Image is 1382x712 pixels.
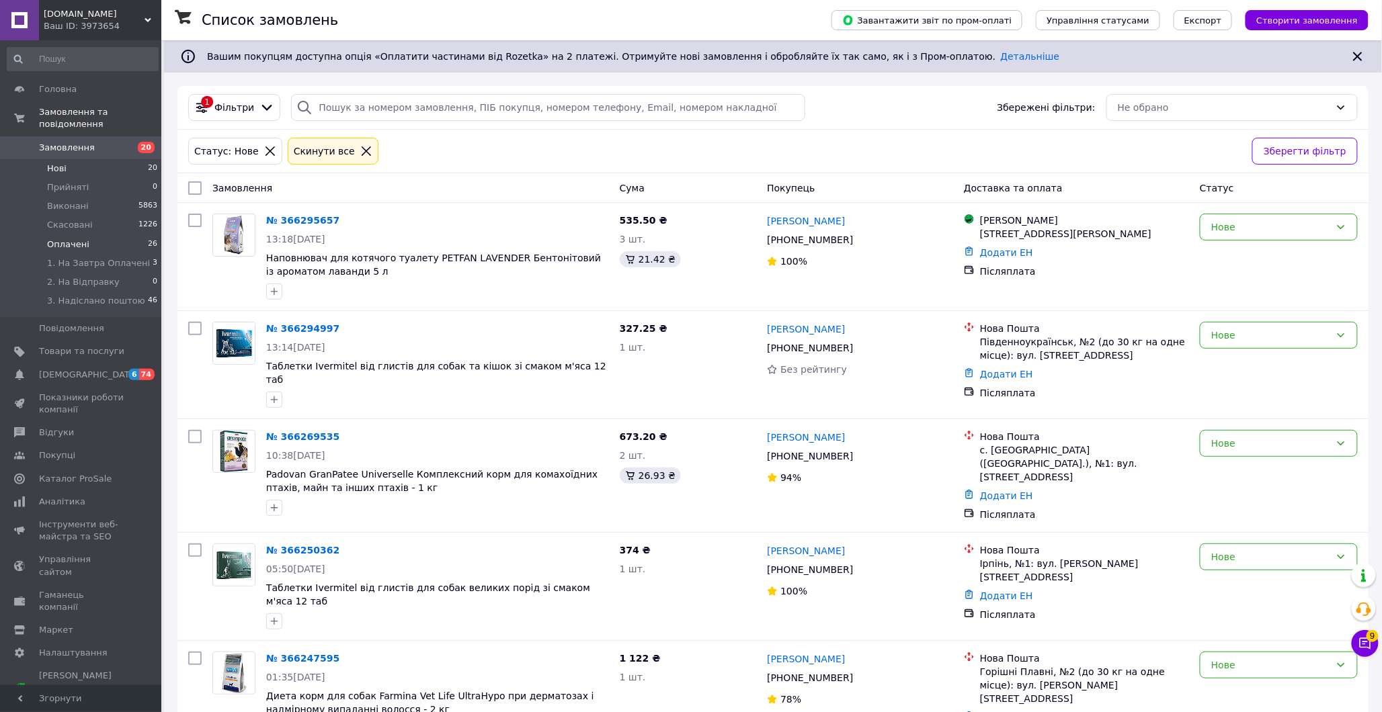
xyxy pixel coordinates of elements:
[202,12,338,28] h1: Список замовлень
[620,342,646,353] span: 1 шт.
[138,142,155,153] span: 20
[47,200,89,212] span: Виконані
[212,430,255,473] a: Фото товару
[192,144,261,159] div: Статус: Нове
[39,83,77,95] span: Головна
[980,335,1189,362] div: Південноукраїнськ, №2 (до 30 кг на одне місце): вул. [STREET_ADDRESS]
[980,265,1189,278] div: Післяплата
[139,369,155,380] span: 74
[153,257,157,269] span: 3
[620,672,646,682] span: 1 шт.
[266,582,590,607] a: Таблетки Ivermitel від глистів для собак великих порід зі смаком м'яса 12 таб
[39,589,124,613] span: Гаманець компанії
[266,253,601,277] span: Наповнювач для котячого туалету PETFAN LAVENDER Бентонітовий із ароматом лаванди 5 л
[1211,549,1330,564] div: Нове
[764,447,856,465] div: [PHONE_NUMBER]
[266,361,606,385] span: Таблетки Ivermitel від глистів для собак та кішок зі смаком м'яса 12 таб
[128,369,139,380] span: 6
[980,443,1189,484] div: с. [GEOGRAPHIC_DATA] ([GEOGRAPHIC_DATA].), №1: вул. [STREET_ADDRESS]
[620,183,645,193] span: Cума
[39,647,108,659] span: Налаштування
[39,553,124,578] span: Управління сайтом
[980,608,1189,621] div: Післяплата
[1352,630,1379,657] button: Чат з покупцем9
[980,490,1033,501] a: Додати ЕН
[39,106,161,130] span: Замовлення та повідомлення
[39,142,95,154] span: Замовлення
[212,214,255,257] a: Фото товару
[1001,51,1060,62] a: Детальніше
[980,322,1189,335] div: Нова Пошта
[1184,15,1222,26] span: Експорт
[620,215,667,226] span: 535.50 ₴
[1200,183,1234,193] span: Статус
[39,519,124,543] span: Інструменти веб-майстра та SEO
[980,369,1033,380] a: Додати ЕН
[1036,10,1160,30] button: Управління статусами
[212,183,272,193] span: Замовлення
[39,473,112,485] span: Каталог ProSale
[39,322,104,335] span: Повідомлення
[780,694,801,705] span: 78%
[39,392,124,416] span: Показники роботи компанії
[620,653,661,664] span: 1 122 ₴
[1211,436,1330,451] div: Нове
[780,364,847,375] span: Без рейтингу
[980,247,1033,258] a: Додати ЕН
[47,163,67,175] span: Нові
[266,234,325,244] span: 13:18[DATE]
[980,557,1189,584] div: Ірпінь, №1: вул. [PERSON_NAME][STREET_ADDRESS]
[153,181,157,193] span: 0
[620,251,681,267] div: 21.42 ₴
[1211,220,1330,234] div: Нове
[39,427,74,439] span: Відгуки
[266,215,339,226] a: № 366295657
[620,431,667,442] span: 673.20 ₴
[153,276,157,288] span: 0
[980,590,1033,601] a: Додати ЕН
[212,322,255,365] a: Фото товару
[980,214,1189,227] div: [PERSON_NAME]
[47,181,89,193] span: Прийняті
[266,469,598,493] a: Padovan GranPatee Universelle Комплексний корм для комахоїдних птахів, майн та інших птахів - 1 кг
[1246,10,1369,30] button: Створити замовлення
[266,450,325,461] span: 10:38[DATE]
[980,665,1189,705] div: Горішні Плавні, №2 (до 30 кг на одне місце): вул. [PERSON_NAME][STREET_ADDRESS]
[266,323,339,334] a: № 366294997
[266,342,325,353] span: 13:14[DATE]
[47,257,150,269] span: 1. На Завтра Оплачені
[47,238,89,251] span: Оплачені
[620,323,667,334] span: 327.25 ₴
[764,668,856,687] div: [PHONE_NUMBER]
[842,14,1012,26] span: Завантажити звіт по пром-оплаті
[764,560,856,579] div: [PHONE_NUMBER]
[44,8,145,20] span: SNOOPYZOO.COM.UA
[266,564,325,574] span: 05:50[DATE]
[780,586,807,596] span: 100%
[980,386,1189,400] div: Післяплата
[1174,10,1233,30] button: Експорт
[780,472,801,483] span: 94%
[213,431,255,472] img: Фото товару
[266,672,325,682] span: 01:35[DATE]
[780,256,807,267] span: 100%
[980,652,1189,665] div: Нова Пошта
[1118,100,1330,115] div: Не обрано
[620,545,651,555] span: 374 ₴
[1264,144,1346,159] span: Зберегти фільтр
[39,624,73,636] span: Маркет
[291,94,805,121] input: Пошук за номером замовлення, ПІБ покупця, номером телефону, Email, номером накладної
[767,652,845,666] a: [PERSON_NAME]
[214,101,254,114] span: Фільтри
[1211,328,1330,343] div: Нове
[767,322,845,336] a: [PERSON_NAME]
[620,450,646,461] span: 2 шт.
[7,47,159,71] input: Пошук
[767,431,845,444] a: [PERSON_NAME]
[213,652,255,694] img: Фото товару
[964,183,1063,193] span: Доставка та оплата
[997,101,1095,114] span: Збережені фільтри:
[767,544,845,558] a: [PERSON_NAME]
